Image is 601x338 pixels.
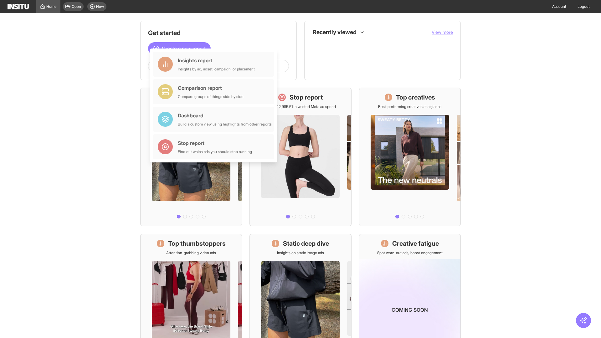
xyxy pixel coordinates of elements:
[396,93,435,102] h1: Top creatives
[290,93,323,102] h1: Stop report
[326,42,346,47] span: Placements
[178,57,255,64] div: Insights report
[46,4,57,9] span: Home
[178,122,272,127] div: Build a custom view using highlights from other reports
[148,42,211,55] button: Create a new report
[283,239,329,248] h1: Static deep dive
[8,4,29,9] img: Logo
[249,88,351,226] a: Stop reportSave £22,985.51 in wasted Meta ad spend
[359,88,461,226] a: Top creativesBest-performing creatives at a glance
[178,67,255,72] div: Insights by ad, adset, campaign, or placement
[166,250,216,255] p: Attention-grabbing video ads
[148,28,289,37] h1: Get started
[265,104,336,109] p: Save £22,985.51 in wasted Meta ad spend
[96,4,104,9] span: New
[162,45,206,52] span: Create a new report
[315,41,322,49] div: Insights
[277,250,324,255] p: Insights on static image ads
[432,29,453,35] button: View more
[178,149,252,154] div: Find out which ads you should stop running
[72,4,81,9] span: Open
[378,104,442,109] p: Best-performing creatives at a glance
[178,112,272,119] div: Dashboard
[178,139,252,147] div: Stop report
[140,88,242,226] a: What's live nowSee all active ads instantly
[178,84,244,92] div: Comparison report
[168,239,226,248] h1: Top thumbstoppers
[326,42,448,47] span: Placements
[178,94,244,99] div: Compare groups of things side by side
